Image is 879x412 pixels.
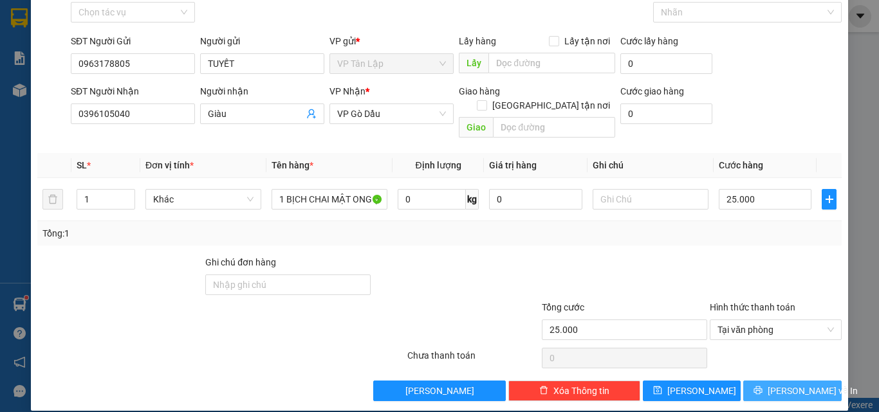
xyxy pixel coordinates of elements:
[553,384,609,398] span: Xóa Thông tin
[653,386,662,396] span: save
[337,104,446,123] span: VP Gò Dầu
[459,86,500,96] span: Giao hàng
[493,117,615,138] input: Dọc đường
[643,381,741,401] button: save[PERSON_NAME]
[588,153,714,178] th: Ghi chú
[710,302,795,312] label: Hình thức thanh toán
[200,34,324,48] div: Người gửi
[667,384,736,398] span: [PERSON_NAME]
[406,348,541,371] div: Chưa thanh toán
[272,160,313,170] span: Tên hàng
[822,194,836,204] span: plus
[620,53,712,74] input: Cước lấy hàng
[542,302,584,312] span: Tổng cước
[272,189,387,210] input: VD: Bàn, Ghế
[620,103,712,124] input: Cước giao hàng
[71,34,195,48] div: SĐT Người Gửi
[42,226,340,240] div: Tổng: 1
[539,386,548,396] span: delete
[488,53,615,73] input: Dọc đường
[768,384,858,398] span: [PERSON_NAME] và In
[329,86,365,96] span: VP Nhận
[754,386,763,396] span: printer
[306,109,317,119] span: user-add
[337,54,446,73] span: VP Tân Lập
[145,160,194,170] span: Đơn vị tính
[593,189,708,210] input: Ghi Chú
[329,34,454,48] div: VP gửi
[415,160,461,170] span: Định lượng
[405,384,474,398] span: [PERSON_NAME]
[822,189,837,210] button: plus
[200,84,324,98] div: Người nhận
[71,84,195,98] div: SĐT Người Nhận
[620,36,678,46] label: Cước lấy hàng
[508,381,640,401] button: deleteXóa Thông tin
[153,190,254,209] span: Khác
[717,320,834,339] span: Tại văn phòng
[489,160,537,170] span: Giá trị hàng
[743,381,842,401] button: printer[PERSON_NAME] và In
[719,160,763,170] span: Cước hàng
[459,36,496,46] span: Lấy hàng
[559,34,615,48] span: Lấy tận nơi
[459,53,488,73] span: Lấy
[487,98,615,112] span: [GEOGRAPHIC_DATA] tận nơi
[205,257,276,267] label: Ghi chú đơn hàng
[489,189,582,210] input: 0
[205,274,371,295] input: Ghi chú đơn hàng
[466,189,479,210] span: kg
[77,160,87,170] span: SL
[373,381,505,401] button: [PERSON_NAME]
[620,86,684,96] label: Cước giao hàng
[42,189,63,210] button: delete
[459,117,493,138] span: Giao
